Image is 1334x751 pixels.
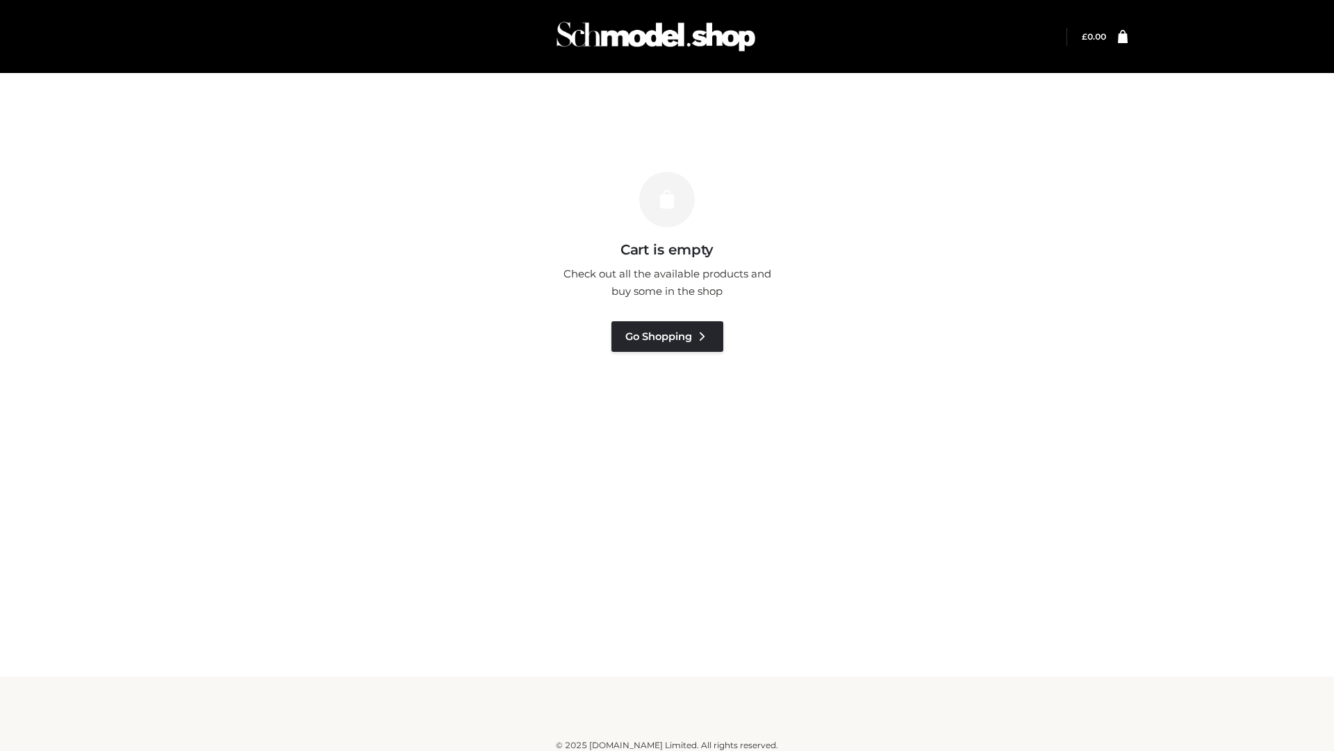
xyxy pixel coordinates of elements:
[1082,31,1106,42] bdi: 0.00
[611,321,723,352] a: Go Shopping
[1082,31,1106,42] a: £0.00
[238,241,1096,258] h3: Cart is empty
[1082,31,1087,42] span: £
[556,265,778,300] p: Check out all the available products and buy some in the shop
[552,9,760,64] img: Schmodel Admin 964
